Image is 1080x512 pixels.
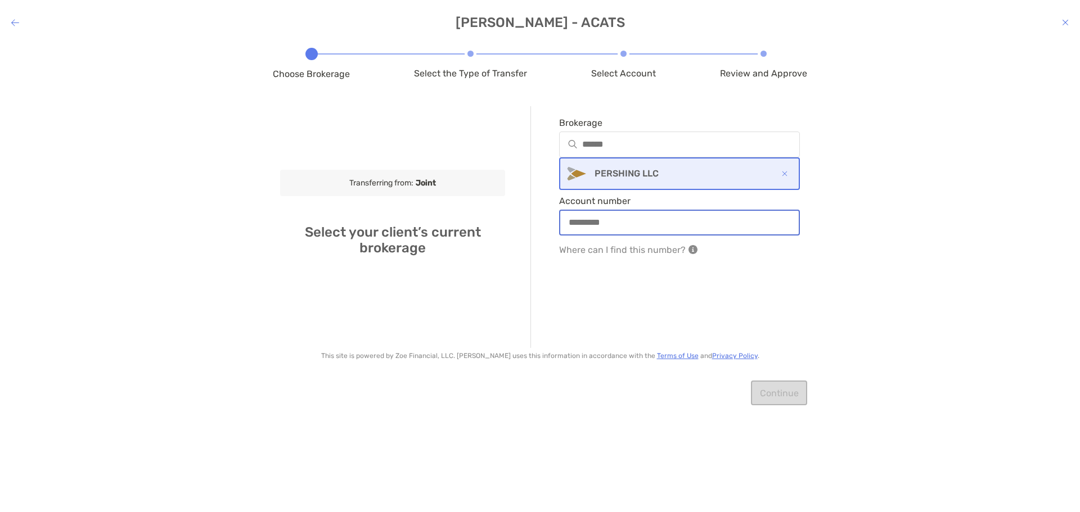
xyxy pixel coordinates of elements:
[414,68,527,79] span: Select the Type of Transfer
[591,68,656,79] span: Select Account
[413,178,436,188] b: Joint
[273,69,350,79] span: Choose Brokerage
[560,218,799,227] input: Account number
[280,224,505,256] h4: Select your client’s current brokerage
[559,244,686,255] p: Where can I find this number?
[566,164,586,184] img: Broker Icon
[782,171,787,176] img: Selected Broker Icon
[273,352,807,360] p: This site is powered by Zoe Financial, LLC. [PERSON_NAME] uses this information in accordance wit...
[720,68,807,79] span: Review and Approve
[712,352,758,360] a: Privacy Policy
[280,170,505,196] div: Transferring from:
[595,168,659,179] p: PERSHING LLC
[688,245,697,254] img: Your Investments Notification
[582,139,799,149] input: Brokerageinput icon
[559,117,800,128] span: Brokerage
[568,140,578,148] img: input icon
[559,196,800,206] span: Account number
[657,352,699,360] a: Terms of Use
